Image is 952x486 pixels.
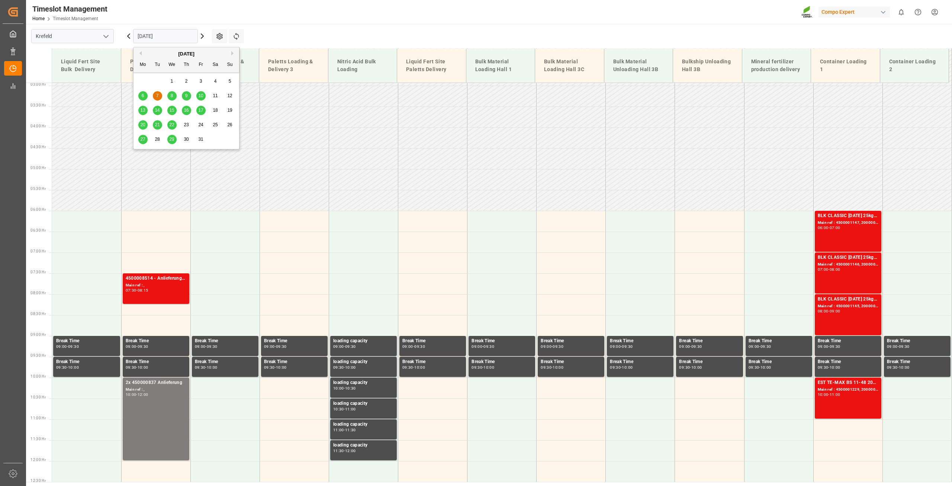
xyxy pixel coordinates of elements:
[622,366,633,369] div: 10:00
[184,137,189,142] span: 30
[893,4,910,20] button: show 0 new notifications
[198,137,203,142] span: 31
[830,366,840,369] div: 10:00
[472,345,482,348] div: 09:00
[231,51,236,55] button: Next Month
[198,93,203,98] span: 10
[610,55,667,76] div: Bulk Material Unloading Hall 3B
[196,60,206,70] div: Fr
[679,55,736,76] div: Bulkship Unloading Hall 3B
[551,345,553,348] div: -
[225,60,235,70] div: Su
[828,268,829,271] div: -
[196,135,206,144] div: Choose Friday, October 31st, 2025
[68,345,79,348] div: 09:30
[30,291,46,295] span: 08:00 Hr
[167,120,177,130] div: Choose Wednesday, October 22nd, 2025
[345,407,356,411] div: 11:00
[553,366,563,369] div: 10:00
[690,366,691,369] div: -
[333,449,344,452] div: 11:30
[32,16,45,21] a: Home
[344,428,345,432] div: -
[887,345,898,348] div: 09:00
[182,120,191,130] div: Choose Thursday, October 23rd, 2025
[830,268,840,271] div: 08:00
[30,374,46,378] span: 10:00 Hr
[828,393,829,396] div: -
[899,366,910,369] div: 10:00
[403,55,460,76] div: Liquid Fert Site Paletts Delivery
[818,345,829,348] div: 09:00
[30,249,46,253] span: 07:00 Hr
[167,60,177,70] div: We
[828,345,829,348] div: -
[30,437,46,441] span: 11:30 Hr
[610,345,621,348] div: 09:00
[30,395,46,399] span: 10:30 Hr
[333,400,394,407] div: loading capacity
[760,345,771,348] div: 09:30
[225,106,235,115] div: Choose Sunday, October 19th, 2025
[211,60,220,70] div: Sa
[828,226,829,229] div: -
[30,82,46,86] span: 03:00 Hr
[818,7,890,18] div: Compo Expert
[133,29,198,43] input: DD.MM.YYYY
[30,145,46,149] span: 04:30 Hr
[169,122,174,127] span: 22
[818,309,829,313] div: 08:00
[31,29,114,43] input: Type to search/select
[169,137,174,142] span: 29
[142,93,144,98] span: 6
[196,77,206,86] div: Choose Friday, October 3rd, 2025
[225,120,235,130] div: Choose Sunday, October 26th, 2025
[200,79,202,84] span: 3
[196,91,206,101] div: Choose Friday, October 10th, 2025
[68,366,79,369] div: 10:00
[818,303,878,309] div: Main ref : 4500001145, 2000001162
[56,358,117,366] div: Break Time
[899,345,910,348] div: 09:30
[413,366,414,369] div: -
[344,345,345,348] div: -
[182,91,191,101] div: Choose Thursday, October 9th, 2025
[679,366,690,369] div: 09:30
[621,366,622,369] div: -
[818,358,878,366] div: Break Time
[136,393,137,396] div: -
[138,60,148,70] div: Mo
[333,421,394,428] div: loading capacity
[345,345,356,348] div: 09:30
[344,366,345,369] div: -
[679,345,690,348] div: 09:00
[333,442,394,449] div: loading capacity
[276,366,287,369] div: 10:00
[195,366,206,369] div: 09:30
[136,289,137,292] div: -
[136,74,237,147] div: month 2025-10
[126,337,186,345] div: Break Time
[211,91,220,101] div: Choose Saturday, October 11th, 2025
[153,120,162,130] div: Choose Tuesday, October 21st, 2025
[483,345,494,348] div: 09:30
[333,407,344,411] div: 10:30
[679,337,740,345] div: Break Time
[402,366,413,369] div: 09:30
[760,366,771,369] div: 10:00
[127,55,184,76] div: Paletts Loading & Delivery 1
[229,79,231,84] span: 5
[828,309,829,313] div: -
[67,366,68,369] div: -
[551,366,553,369] div: -
[830,226,840,229] div: 07:00
[30,312,46,316] span: 08:30 Hr
[748,55,805,76] div: Mineral fertilizer production delivery
[136,345,137,348] div: -
[134,50,239,58] div: [DATE]
[472,337,532,345] div: Break Time
[541,366,551,369] div: 09:30
[140,122,145,127] span: 20
[211,77,220,86] div: Choose Saturday, October 4th, 2025
[610,366,621,369] div: 09:30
